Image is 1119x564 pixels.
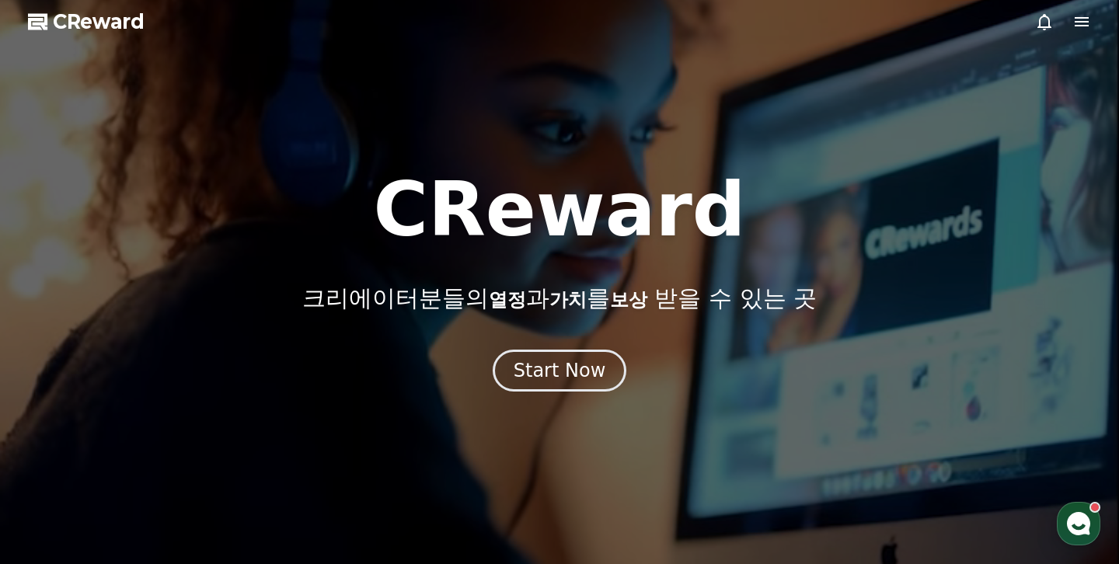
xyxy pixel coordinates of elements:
span: 보상 [610,289,647,311]
a: 홈 [5,435,103,474]
span: 설정 [240,458,259,471]
span: 열정 [489,289,526,311]
div: Start Now [514,358,606,383]
span: 대화 [142,459,161,472]
span: 홈 [49,458,58,471]
a: 대화 [103,435,200,474]
p: 크리에이터분들의 과 를 받을 수 있는 곳 [302,284,817,312]
h1: CReward [373,172,745,247]
button: Start Now [493,350,627,392]
a: CReward [28,9,145,34]
span: CReward [53,9,145,34]
a: 설정 [200,435,298,474]
a: Start Now [493,365,627,380]
span: 가치 [549,289,587,311]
